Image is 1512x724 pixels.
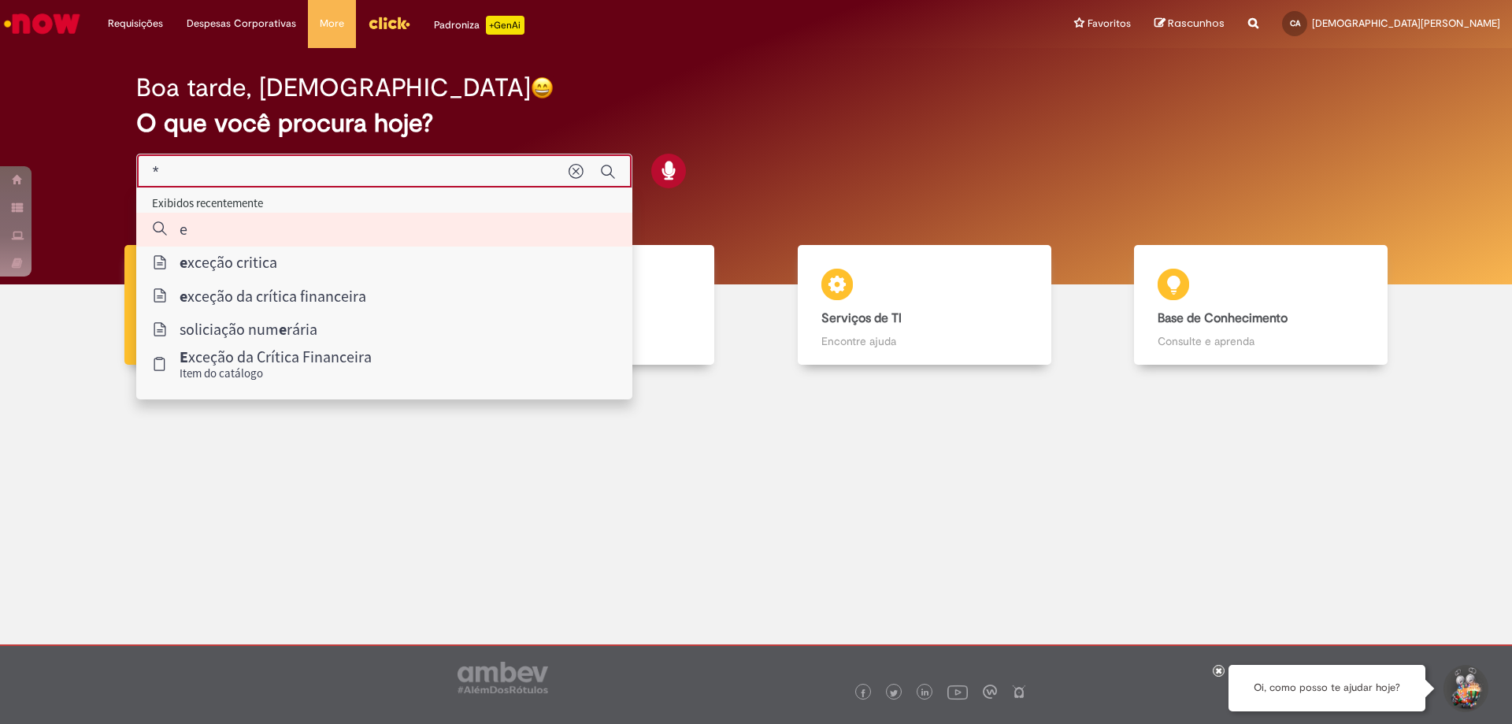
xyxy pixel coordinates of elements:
[368,11,410,35] img: click_logo_yellow_360x200.png
[1158,333,1364,349] p: Consulte e aprenda
[1093,245,1430,366] a: Base de Conhecimento Consulte e aprenda
[434,16,524,35] div: Padroniza
[947,681,968,702] img: logo_footer_youtube.png
[2,8,83,39] img: ServiceNow
[1168,16,1225,31] span: Rascunhos
[1312,17,1500,30] span: [DEMOGRAPHIC_DATA][PERSON_NAME]
[1012,685,1026,699] img: logo_footer_naosei.png
[821,333,1028,349] p: Encontre ajuda
[531,76,554,99] img: happy-face.png
[890,689,898,697] img: logo_footer_twitter.png
[1290,18,1300,28] span: CA
[320,16,344,32] span: More
[921,689,929,698] img: logo_footer_linkedin.png
[756,245,1093,366] a: Serviços de TI Encontre ajuda
[1158,310,1288,326] b: Base de Conhecimento
[136,110,1377,137] h2: O que você procura hoje?
[1088,16,1131,32] span: Favoritos
[1228,665,1425,711] div: Oi, como posso te ajudar hoje?
[859,689,867,697] img: logo_footer_facebook.png
[1154,17,1225,32] a: Rascunhos
[187,16,296,32] span: Despesas Corporativas
[83,245,420,366] a: Tirar dúvidas Tirar dúvidas com Lupi Assist e Gen Ai
[458,662,548,693] img: logo_footer_ambev_rotulo_gray.png
[983,685,997,699] img: logo_footer_workplace.png
[108,16,163,32] span: Requisições
[821,310,902,326] b: Serviços de TI
[136,74,531,102] h2: Boa tarde, [DEMOGRAPHIC_DATA]
[486,16,524,35] p: +GenAi
[1441,665,1488,712] button: Iniciar Conversa de Suporte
